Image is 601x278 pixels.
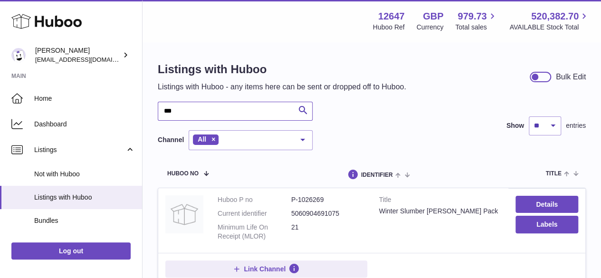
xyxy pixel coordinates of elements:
[515,196,578,213] a: Details
[165,260,367,278] button: Link Channel
[34,193,135,202] span: Listings with Huboo
[35,46,121,64] div: [PERSON_NAME]
[291,223,365,241] dd: 21
[218,223,291,241] dt: Minimum Life On Receipt (MLOR)
[509,10,590,32] a: 520,382.70 AVAILABLE Stock Total
[423,10,443,23] strong: GBP
[531,10,579,23] span: 520,382.70
[11,48,26,62] img: internalAdmin-12647@internal.huboo.com
[34,170,135,179] span: Not with Huboo
[506,121,524,130] label: Show
[455,23,497,32] span: Total sales
[11,242,131,259] a: Log out
[218,209,291,218] dt: Current identifier
[167,171,199,177] span: Huboo no
[158,82,406,92] p: Listings with Huboo - any items here can be sent or dropped off to Huboo.
[378,10,405,23] strong: 12647
[34,145,125,154] span: Listings
[158,62,406,77] h1: Listings with Huboo
[379,207,502,216] div: Winter Slumber [PERSON_NAME] Pack
[556,72,586,82] div: Bulk Edit
[291,209,365,218] dd: 5060904691075
[34,216,135,225] span: Bundles
[291,195,365,204] dd: P-1026269
[417,23,444,32] div: Currency
[218,195,291,204] dt: Huboo P no
[158,135,184,144] label: Channel
[198,135,206,143] span: All
[165,195,203,233] img: Winter Slumber Pinter Pack
[455,10,497,32] a: 979.73 Total sales
[373,23,405,32] div: Huboo Ref
[34,94,135,103] span: Home
[458,10,487,23] span: 979.73
[35,56,140,63] span: [EMAIL_ADDRESS][DOMAIN_NAME]
[515,216,578,233] button: Labels
[509,23,590,32] span: AVAILABLE Stock Total
[244,265,286,273] span: Link Channel
[545,171,561,177] span: title
[361,172,393,178] span: identifier
[379,195,502,207] strong: Title
[566,121,586,130] span: entries
[34,120,135,129] span: Dashboard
